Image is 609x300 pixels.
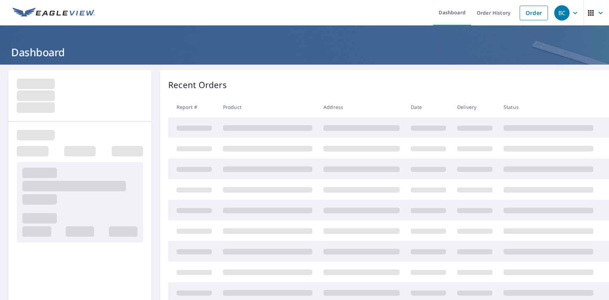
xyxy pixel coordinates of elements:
[168,79,227,91] p: Recent Orders
[217,97,318,117] th: Product
[405,97,452,117] th: Date
[8,45,601,59] h1: Dashboard
[498,97,599,117] th: Status
[452,97,498,117] th: Delivery
[520,6,548,20] a: Order
[318,97,405,117] th: Address
[168,97,217,117] th: Report #
[13,8,95,18] img: EV Logo
[554,5,570,21] div: BC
